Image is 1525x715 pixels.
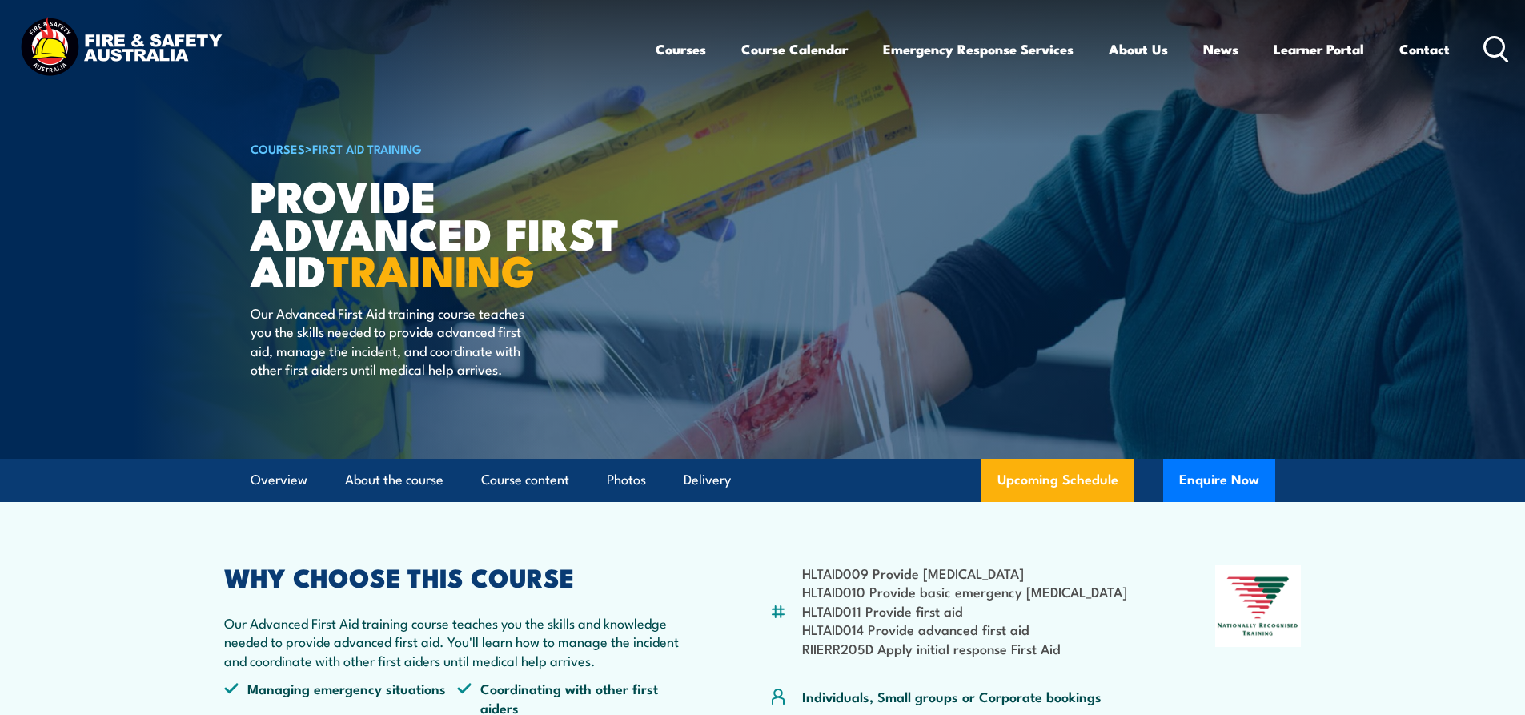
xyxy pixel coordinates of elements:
[251,459,307,501] a: Overview
[327,235,535,302] strong: TRAINING
[345,459,443,501] a: About the course
[802,687,1102,705] p: Individuals, Small groups or Corporate bookings
[802,582,1127,601] li: HLTAID010 Provide basic emergency [MEDICAL_DATA]
[1203,28,1238,70] a: News
[1215,565,1302,647] img: Nationally Recognised Training logo.
[1399,28,1450,70] a: Contact
[251,139,646,158] h6: >
[981,459,1134,502] a: Upcoming Schedule
[741,28,848,70] a: Course Calendar
[1163,459,1275,502] button: Enquire Now
[1109,28,1168,70] a: About Us
[802,601,1127,620] li: HLTAID011 Provide first aid
[251,176,646,288] h1: Provide Advanced First Aid
[312,139,422,157] a: First Aid Training
[607,459,646,501] a: Photos
[802,620,1127,638] li: HLTAID014 Provide advanced first aid
[656,28,706,70] a: Courses
[802,564,1127,582] li: HLTAID009 Provide [MEDICAL_DATA]
[802,639,1127,657] li: RIIERR205D Apply initial response First Aid
[251,303,543,379] p: Our Advanced First Aid training course teaches you the skills needed to provide advanced first ai...
[883,28,1074,70] a: Emergency Response Services
[684,459,731,501] a: Delivery
[224,613,692,669] p: Our Advanced First Aid training course teaches you the skills and knowledge needed to provide adv...
[224,565,692,588] h2: WHY CHOOSE THIS COURSE
[481,459,569,501] a: Course content
[251,139,305,157] a: COURSES
[1274,28,1364,70] a: Learner Portal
